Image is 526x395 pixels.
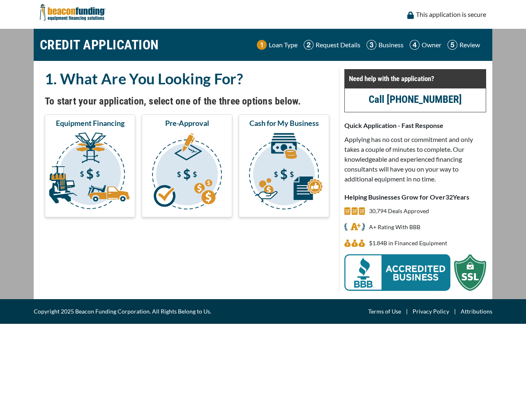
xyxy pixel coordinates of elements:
[344,192,486,202] p: Helping Businesses Grow for Over Years
[45,69,329,88] h2: 1. What Are You Looking For?
[369,238,447,248] p: $1,844,964,824 in Financed Equipment
[407,12,414,19] img: lock icon to convery security
[416,9,486,19] p: This application is secure
[344,135,486,184] p: Applying has no cost or commitment and only takes a couple of minutes to complete. Our knowledgea...
[316,40,360,50] p: Request Details
[410,40,420,50] img: Step 4
[45,114,135,217] button: Equipment Financing
[448,40,457,50] img: Step 5
[367,40,376,50] img: Step 3
[165,118,209,128] span: Pre-Approval
[249,118,319,128] span: Cash for My Business
[240,131,328,214] img: Cash for My Business
[143,131,231,214] img: Pre-Approval
[369,93,462,105] a: Call [PHONE_NUMBER]
[34,307,211,316] span: Copyright 2025 Beacon Funding Corporation. All Rights Belong to Us.
[459,40,480,50] p: Review
[239,114,329,217] button: Cash for My Business
[422,40,441,50] p: Owner
[369,206,429,216] p: 30,794 Deals Approved
[269,40,298,50] p: Loan Type
[304,40,314,50] img: Step 2
[46,131,134,214] img: Equipment Financing
[40,33,159,57] h1: CREDIT APPLICATION
[401,307,413,316] span: |
[45,94,329,108] h4: To start your application, select one of the three options below.
[344,121,486,130] p: Quick Application - Fast Response
[56,118,125,128] span: Equipment Financing
[445,193,453,201] span: 32
[413,307,449,316] a: Privacy Policy
[344,254,486,291] img: BBB Acredited Business and SSL Protection
[378,40,404,50] p: Business
[142,114,232,217] button: Pre-Approval
[368,307,401,316] a: Terms of Use
[449,307,461,316] span: |
[369,222,420,232] p: A+ Rating With BBB
[349,74,482,84] p: Need help with the application?
[257,40,267,50] img: Step 1
[461,307,492,316] a: Attributions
